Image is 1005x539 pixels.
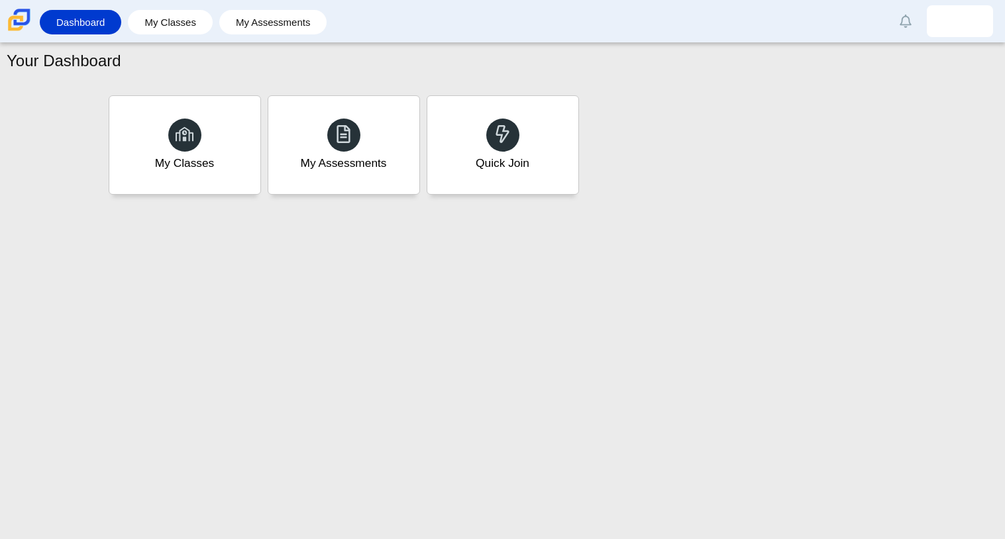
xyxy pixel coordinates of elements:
[7,50,121,72] h1: Your Dashboard
[5,24,33,36] a: Carmen School of Science & Technology
[476,155,529,171] div: Quick Join
[268,95,420,195] a: My Assessments
[46,10,115,34] a: Dashboard
[109,95,261,195] a: My Classes
[927,5,993,37] a: daneli.orozcoreyes.oFv3Ds
[226,10,321,34] a: My Assessments
[5,6,33,34] img: Carmen School of Science & Technology
[891,7,920,36] a: Alerts
[301,155,387,171] div: My Assessments
[427,95,579,195] a: Quick Join
[949,11,971,32] img: daneli.orozcoreyes.oFv3Ds
[155,155,215,171] div: My Classes
[134,10,206,34] a: My Classes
